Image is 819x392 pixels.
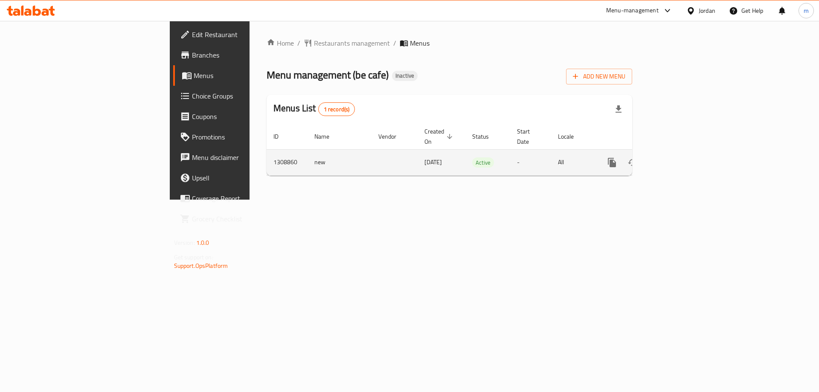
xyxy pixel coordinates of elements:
[510,149,551,175] td: -
[699,6,715,15] div: Jordan
[393,38,396,48] li: /
[196,237,209,248] span: 1.0.0
[472,158,494,168] span: Active
[192,193,300,203] span: Coverage Report
[192,50,300,60] span: Branches
[192,132,300,142] span: Promotions
[173,168,307,188] a: Upsell
[173,24,307,45] a: Edit Restaurant
[573,71,625,82] span: Add New Menu
[192,91,300,101] span: Choice Groups
[173,188,307,209] a: Coverage Report
[173,147,307,168] a: Menu disclaimer
[173,65,307,86] a: Menus
[194,70,300,81] span: Menus
[392,72,418,79] span: Inactive
[314,38,390,48] span: Restaurants management
[308,149,372,175] td: new
[551,149,595,175] td: All
[304,38,390,48] a: Restaurants management
[273,102,355,116] h2: Menus List
[602,152,622,173] button: more
[173,127,307,147] a: Promotions
[192,152,300,163] span: Menu disclaimer
[424,157,442,168] span: [DATE]
[319,105,355,113] span: 1 record(s)
[173,209,307,229] a: Grocery Checklist
[517,126,541,147] span: Start Date
[314,131,340,142] span: Name
[192,111,300,122] span: Coupons
[378,131,407,142] span: Vendor
[173,86,307,106] a: Choice Groups
[804,6,809,15] span: m
[267,65,389,84] span: Menu management ( be cafe )
[173,106,307,127] a: Coupons
[192,173,300,183] span: Upsell
[595,124,691,150] th: Actions
[267,124,691,176] table: enhanced table
[566,69,632,84] button: Add New Menu
[174,237,195,248] span: Version:
[192,29,300,40] span: Edit Restaurant
[472,157,494,168] div: Active
[606,6,659,16] div: Menu-management
[192,214,300,224] span: Grocery Checklist
[424,126,455,147] span: Created On
[472,131,500,142] span: Status
[174,260,228,271] a: Support.OpsPlatform
[558,131,585,142] span: Locale
[622,152,643,173] button: Change Status
[392,71,418,81] div: Inactive
[608,99,629,119] div: Export file
[173,45,307,65] a: Branches
[174,252,213,263] span: Get support on:
[410,38,430,48] span: Menus
[273,131,290,142] span: ID
[267,38,632,48] nav: breadcrumb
